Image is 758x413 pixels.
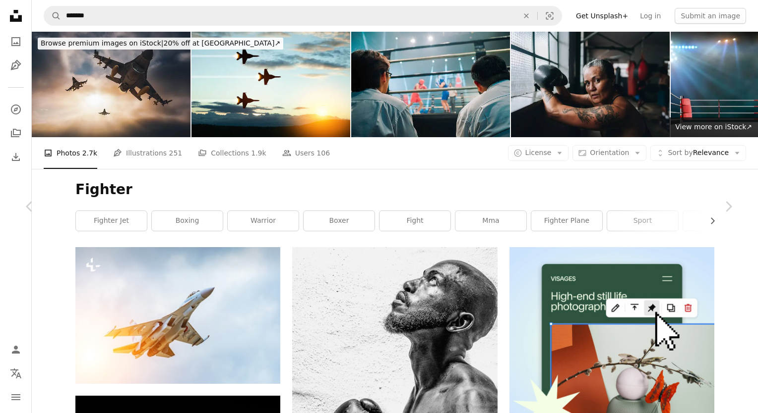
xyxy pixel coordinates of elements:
a: Next [698,159,758,254]
span: 251 [169,148,183,158]
button: License [508,145,569,161]
button: Search Unsplash [44,6,61,25]
a: topless man and woman statue [292,396,497,405]
img: Referee are checking game point during boxing match [351,32,510,137]
button: Orientation [572,145,646,161]
span: Relevance [668,148,729,158]
button: Submit an image [675,8,746,24]
span: Browse premium images on iStock | [41,39,163,47]
a: Browse premium images on iStock|20% off at [GEOGRAPHIC_DATA]↗ [32,32,289,55]
a: person [683,211,754,231]
a: Rapidly taking off combat fighter in the air [75,310,280,319]
img: Rapidly taking off combat fighter in the air [75,247,280,383]
button: Language [6,363,26,383]
a: fight [379,211,450,231]
a: Explore [6,100,26,119]
span: Orientation [590,149,629,156]
a: fighter plane [531,211,602,231]
a: Illustrations [6,55,26,75]
a: Download History [6,147,26,167]
form: Find visuals sitewide [44,6,562,26]
a: warrior [228,211,299,231]
button: Menu [6,387,26,407]
img: Portrait of a tired boxer woman on a boxing gym [511,32,670,137]
span: View more on iStock ↗ [675,123,752,131]
img: F-16 Fighter Jets flying over clouds. High Above The Clouds. [32,32,190,137]
span: 20% off at [GEOGRAPHIC_DATA] ↗ [41,39,280,47]
a: Illustrations 251 [113,137,182,169]
a: Collections 1.9k [198,137,266,169]
a: mma [455,211,526,231]
a: Collections [6,123,26,143]
a: Users 106 [282,137,330,169]
button: Clear [515,6,537,25]
h1: Fighter [75,181,714,199]
span: Sort by [668,149,693,156]
a: Get Unsplash+ [570,8,634,24]
a: sport [607,211,678,231]
button: Sort byRelevance [650,145,746,161]
a: Photos [6,32,26,52]
span: License [525,149,552,156]
button: Visual search [538,6,562,25]
span: 1.9k [251,148,266,158]
span: 106 [316,148,330,158]
a: Log in / Sign up [6,340,26,360]
a: boxer [304,211,375,231]
a: boxing [152,211,223,231]
a: Log in [634,8,667,24]
img: Air Force Day. Aircraft silhouettes on background of sunset. [191,32,350,137]
a: fighter jet [76,211,147,231]
a: View more on iStock↗ [669,117,758,137]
